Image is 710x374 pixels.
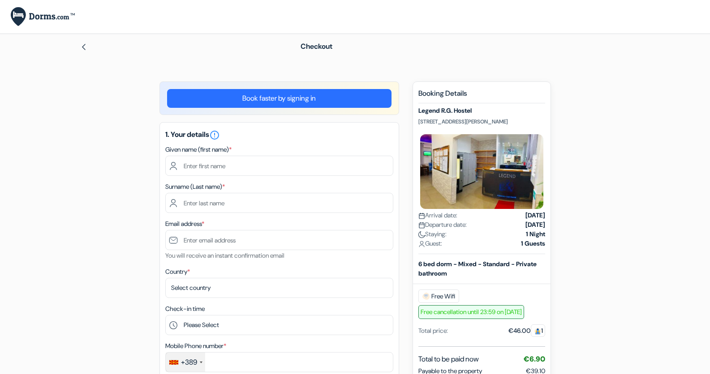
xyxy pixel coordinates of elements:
[165,193,393,213] input: Enter last name
[418,89,545,103] h5: Booking Details
[418,241,425,247] img: user_icon.svg
[181,357,197,368] div: +389
[11,7,75,26] img: Dorms.com
[418,326,448,336] div: Total price:
[165,156,393,176] input: Enter first name
[209,130,220,139] a: error_outline
[534,328,541,335] img: guest.svg
[418,107,545,115] h5: Legend R.G. Hostel
[418,239,442,248] span: Guest:
[418,222,425,229] img: calendar.svg
[418,229,447,239] span: Staying:
[418,231,425,238] img: moon.svg
[418,212,425,219] img: calendar.svg
[166,353,205,372] div: Macedonia (FYROM) (Македонија): +389
[418,118,545,125] p: [STREET_ADDRESS][PERSON_NAME]
[165,341,226,351] label: Mobile Phone number
[422,293,430,300] img: free_wifi.svg
[165,230,393,250] input: Enter email address
[80,43,87,51] img: left_arrow.svg
[418,289,459,303] span: Free Wifi
[524,354,545,364] span: €6.90
[165,130,393,140] h5: 1. Your details
[521,239,545,248] strong: 1 Guests
[167,89,392,108] a: Book faster by signing in
[165,251,284,259] small: You will receive an instant confirmation email
[165,267,190,276] label: Country
[165,304,205,314] label: Check-in time
[165,182,225,191] label: Surname (Last name)
[418,305,524,319] span: Free cancellation until 23:59 on [DATE]
[165,219,204,229] label: Email address
[418,260,537,277] b: 6 bed dorm - Mixed - Standard - Private bathroom
[165,145,232,154] label: Given name (first name)
[418,354,479,365] span: Total to be paid now
[508,326,545,336] div: €46.00
[525,211,545,220] strong: [DATE]
[301,42,332,51] span: Checkout
[531,324,545,337] span: 1
[418,211,457,220] span: Arrival date:
[525,220,545,229] strong: [DATE]
[418,220,467,229] span: Departure date:
[209,130,220,140] i: error_outline
[526,229,545,239] strong: 1 Night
